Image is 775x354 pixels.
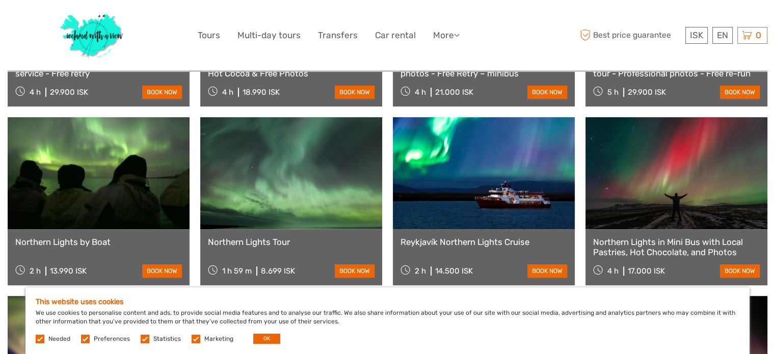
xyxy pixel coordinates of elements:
[36,297,739,306] h5: This website uses cookies
[607,88,619,97] span: 5 h
[142,86,182,99] a: book now
[50,88,88,97] div: 29.900 ISK
[335,264,375,278] a: book now
[335,86,375,99] a: book now
[720,264,760,278] a: book now
[628,88,666,97] div: 29.900 ISK
[30,88,41,97] span: 4 h
[435,266,473,276] div: 14.500 ISK
[50,266,87,276] div: 13.990 ISK
[607,266,619,276] span: 4 h
[237,28,301,43] a: Multi-day tours
[527,86,567,99] a: book now
[400,237,567,247] a: Reykjavík Northern Lights Cruise
[55,8,129,63] img: 1077-ca632067-b948-436b-9c7a-efe9894e108b_logo_big.jpg
[375,28,416,43] a: Car rental
[208,237,375,247] a: Northern Lights Tour
[25,287,750,354] div: We use cookies to personalise content and ads, to provide social media features and to analyse ou...
[222,266,252,276] span: 1 h 59 m
[415,88,426,97] span: 4 h
[94,335,130,343] label: Preferences
[415,266,426,276] span: 2 h
[204,335,233,343] label: Marketing
[712,27,733,44] div: EN
[153,335,181,343] label: Statistics
[690,30,703,40] span: ISK
[754,30,763,40] span: 0
[14,18,115,26] p: We're away right now. Please check back later!
[318,28,358,43] a: Transfers
[48,335,70,343] label: Needed
[261,266,295,276] div: 8.699 ISK
[253,334,280,344] button: OK
[15,237,182,247] a: Northern Lights by Boat
[433,28,460,43] a: More
[30,266,41,276] span: 2 h
[628,266,665,276] div: 17.000 ISK
[527,264,567,278] a: book now
[117,16,129,28] button: Open LiveChat chat widget
[593,237,760,258] a: Northern Lights in Mini Bus with Local Pastries, Hot Chocolate, and Photos
[243,88,280,97] div: 18.990 ISK
[720,86,760,99] a: book now
[577,27,683,44] span: Best price guarantee
[198,28,220,43] a: Tours
[222,88,233,97] span: 4 h
[435,88,473,97] div: 21.000 ISK
[142,264,182,278] a: book now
